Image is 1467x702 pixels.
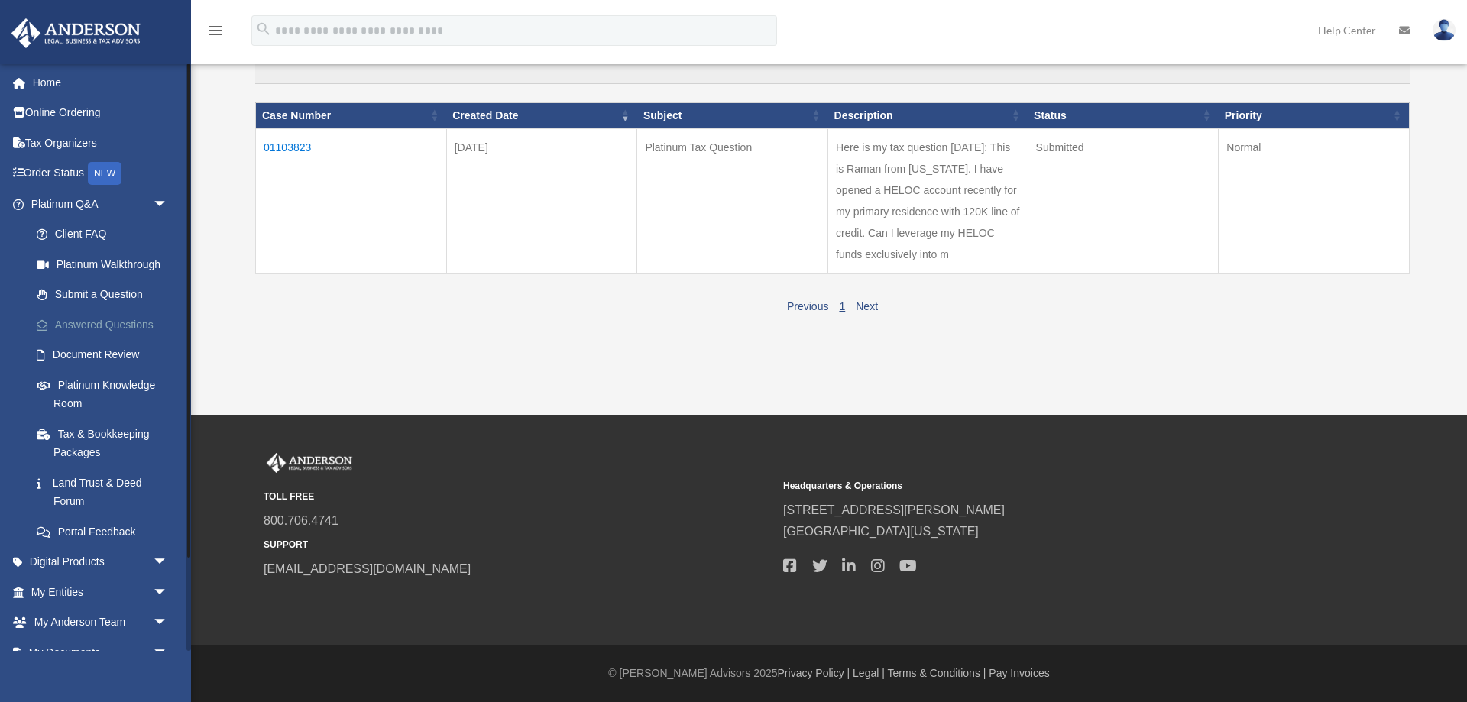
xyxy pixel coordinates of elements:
td: Platinum Tax Question [637,128,828,273]
td: Here is my tax question [DATE]: This is Raman from [US_STATE]. I have opened a HELOC account rece... [828,128,1028,273]
a: Answered Questions [21,309,191,340]
a: My Documentsarrow_drop_down [11,637,191,668]
a: Previous [787,300,828,312]
a: Terms & Conditions | [888,667,986,679]
input: Search: [255,55,1410,84]
a: Land Trust & Deed Forum [21,467,191,516]
a: Legal | [853,667,885,679]
th: Created Date: activate to sort column ascending [446,102,637,128]
a: Platinum Walkthrough [21,249,191,280]
i: menu [206,21,225,40]
a: Platinum Q&Aarrow_drop_down [11,189,191,219]
a: Privacy Policy | [778,667,850,679]
a: menu [206,27,225,40]
a: My Anderson Teamarrow_drop_down [11,607,191,638]
a: Portal Feedback [21,516,191,547]
a: Document Review [21,340,191,370]
i: search [255,21,272,37]
td: Normal [1219,128,1410,273]
a: 1 [839,300,845,312]
span: arrow_drop_down [153,577,183,608]
span: arrow_drop_down [153,189,183,220]
small: Headquarters & Operations [783,478,1292,494]
span: arrow_drop_down [153,637,183,668]
a: [GEOGRAPHIC_DATA][US_STATE] [783,525,979,538]
a: [STREET_ADDRESS][PERSON_NAME] [783,503,1005,516]
th: Subject: activate to sort column ascending [637,102,828,128]
a: Pay Invoices [989,667,1049,679]
a: Platinum Knowledge Room [21,370,191,419]
th: Priority: activate to sort column ascending [1219,102,1410,128]
a: Tax Organizers [11,128,191,158]
a: Order StatusNEW [11,158,191,189]
div: NEW [88,162,121,185]
a: Digital Productsarrow_drop_down [11,547,191,577]
th: Description: activate to sort column ascending [828,102,1028,128]
div: © [PERSON_NAME] Advisors 2025 [191,664,1467,683]
a: Next [856,300,878,312]
img: Anderson Advisors Platinum Portal [7,18,145,48]
a: Tax & Bookkeeping Packages [21,419,191,467]
a: 800.706.4741 [264,514,338,527]
small: SUPPORT [264,537,772,553]
td: Submitted [1028,128,1219,273]
th: Status: activate to sort column ascending [1028,102,1219,128]
td: [DATE] [446,128,637,273]
a: My Entitiesarrow_drop_down [11,577,191,607]
a: [EMAIL_ADDRESS][DOMAIN_NAME] [264,562,471,575]
th: Case Number: activate to sort column ascending [256,102,447,128]
span: arrow_drop_down [153,607,183,639]
a: Submit a Question [21,280,191,310]
img: Anderson Advisors Platinum Portal [264,453,355,473]
a: Home [11,67,191,98]
img: User Pic [1433,19,1456,41]
span: arrow_drop_down [153,547,183,578]
small: TOLL FREE [264,489,772,505]
a: Client FAQ [21,219,191,250]
a: Online Ordering [11,98,191,128]
td: 01103823 [256,128,447,273]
